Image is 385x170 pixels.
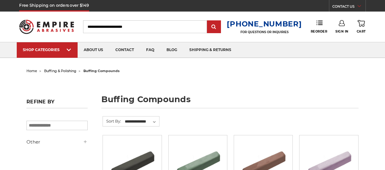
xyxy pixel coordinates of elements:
a: CONTACT US [332,3,366,12]
input: Submit [208,21,220,33]
span: Cart [357,29,366,33]
a: Cart [357,20,366,33]
span: Sign In [335,29,348,33]
div: SHOP CATEGORIES [23,47,72,52]
select: Sort By: [124,117,159,126]
a: Reorder [311,20,327,33]
h5: Other [26,138,88,146]
img: Empire Abrasives [19,16,74,37]
a: home [26,69,37,73]
p: FOR QUESTIONS OR INQUIRIES [227,30,302,34]
a: blog [160,42,183,58]
a: about us [78,42,109,58]
a: buffing & polishing [44,69,76,73]
label: Sort By: [103,116,121,126]
a: contact [109,42,140,58]
span: Reorder [311,29,327,33]
a: [PHONE_NUMBER] [227,19,302,28]
a: shipping & returns [183,42,237,58]
a: faq [140,42,160,58]
span: buffing compounds [83,69,120,73]
h1: buffing compounds [101,95,359,108]
h5: Refine by [26,99,88,108]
